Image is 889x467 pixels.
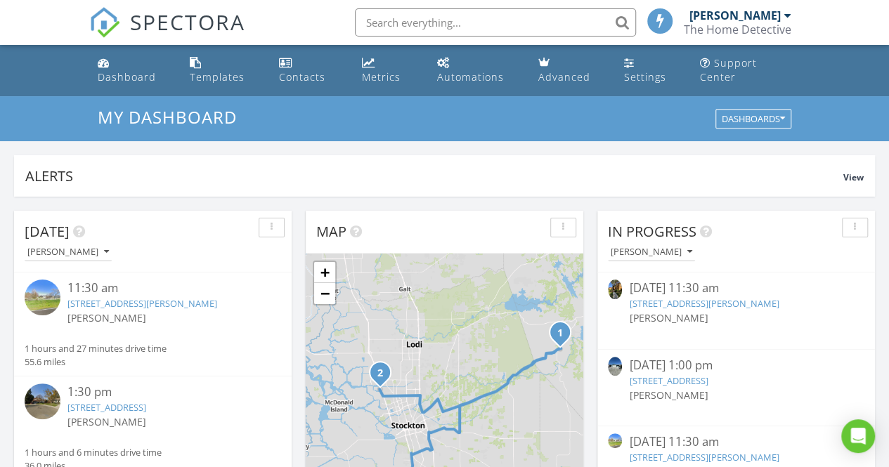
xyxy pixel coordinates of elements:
[608,222,696,241] span: In Progress
[608,279,622,298] img: 9361162%2Freports%2Fa033043c-f409-450e-a1ed-5db5699e3830%2Fcover_photos%2FrR14TSLfDhcm3vSpx9rn%2F...
[67,383,260,401] div: 1:30 pm
[27,247,109,257] div: [PERSON_NAME]
[67,311,146,324] span: [PERSON_NAME]
[608,357,864,419] a: [DATE] 1:00 pm [STREET_ADDRESS] [PERSON_NAME]
[629,451,779,463] a: [STREET_ADDRESS][PERSON_NAME]
[316,222,346,241] span: Map
[314,283,335,304] a: Zoom out
[689,8,781,22] div: [PERSON_NAME]
[67,401,146,414] a: [STREET_ADDRESS]
[618,51,683,91] a: Settings
[624,70,666,84] div: Settings
[431,51,521,91] a: Automations (Basic)
[25,355,167,369] div: 55.6 miles
[629,297,779,310] a: [STREET_ADDRESS][PERSON_NAME]
[190,70,245,84] div: Templates
[98,70,156,84] div: Dashboard
[629,388,708,402] span: [PERSON_NAME]
[694,51,797,91] a: Support Center
[722,114,785,124] div: Dashboards
[629,374,708,387] a: [STREET_ADDRESS]
[356,51,420,91] a: Metrics
[611,247,692,257] div: [PERSON_NAME]
[608,279,864,341] a: [DATE] 11:30 am [STREET_ADDRESS][PERSON_NAME] [PERSON_NAME]
[608,433,622,447] img: streetview
[560,332,569,341] div: 6519 Friedman Way, Valley Springs, CA 95252
[92,51,174,91] a: Dashboard
[377,369,383,379] i: 2
[608,243,695,262] button: [PERSON_NAME]
[184,51,262,91] a: Templates
[67,415,146,428] span: [PERSON_NAME]
[608,357,622,376] img: 9358995%2Fcover_photos%2FVXjnOM3TVbZXhBgak4uZ%2Fsmall.jpg
[362,70,401,84] div: Metrics
[700,56,757,84] div: Support Center
[557,329,563,338] i: 1
[629,311,708,324] span: [PERSON_NAME]
[67,297,217,310] a: [STREET_ADDRESS][PERSON_NAME]
[715,110,791,129] button: Dashboards
[25,342,167,355] div: 1 hours and 27 minutes drive time
[273,51,344,91] a: Contacts
[629,433,843,451] div: [DATE] 11:30 am
[629,357,843,374] div: [DATE] 1:00 pm
[279,70,325,84] div: Contacts
[533,51,607,91] a: Advanced
[25,279,60,315] img: streetview
[380,372,389,381] div: 9469 Blackswain Pl, Stockton, CA 95219
[25,279,281,369] a: 11:30 am [STREET_ADDRESS][PERSON_NAME] [PERSON_NAME] 1 hours and 27 minutes drive time 55.6 miles
[130,7,245,37] span: SPECTORA
[89,7,120,38] img: The Best Home Inspection Software - Spectora
[67,279,260,297] div: 11:30 am
[25,446,162,459] div: 1 hours and 6 minutes drive time
[629,279,843,297] div: [DATE] 11:30 am
[841,419,875,453] div: Open Intercom Messenger
[25,383,60,419] img: streetview
[25,243,112,262] button: [PERSON_NAME]
[89,19,245,48] a: SPECTORA
[25,222,70,241] span: [DATE]
[25,166,843,185] div: Alerts
[843,171,864,183] span: View
[684,22,791,37] div: The Home Detective
[538,70,590,84] div: Advanced
[98,105,237,129] span: My Dashboard
[437,70,504,84] div: Automations
[355,8,636,37] input: Search everything...
[314,262,335,283] a: Zoom in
